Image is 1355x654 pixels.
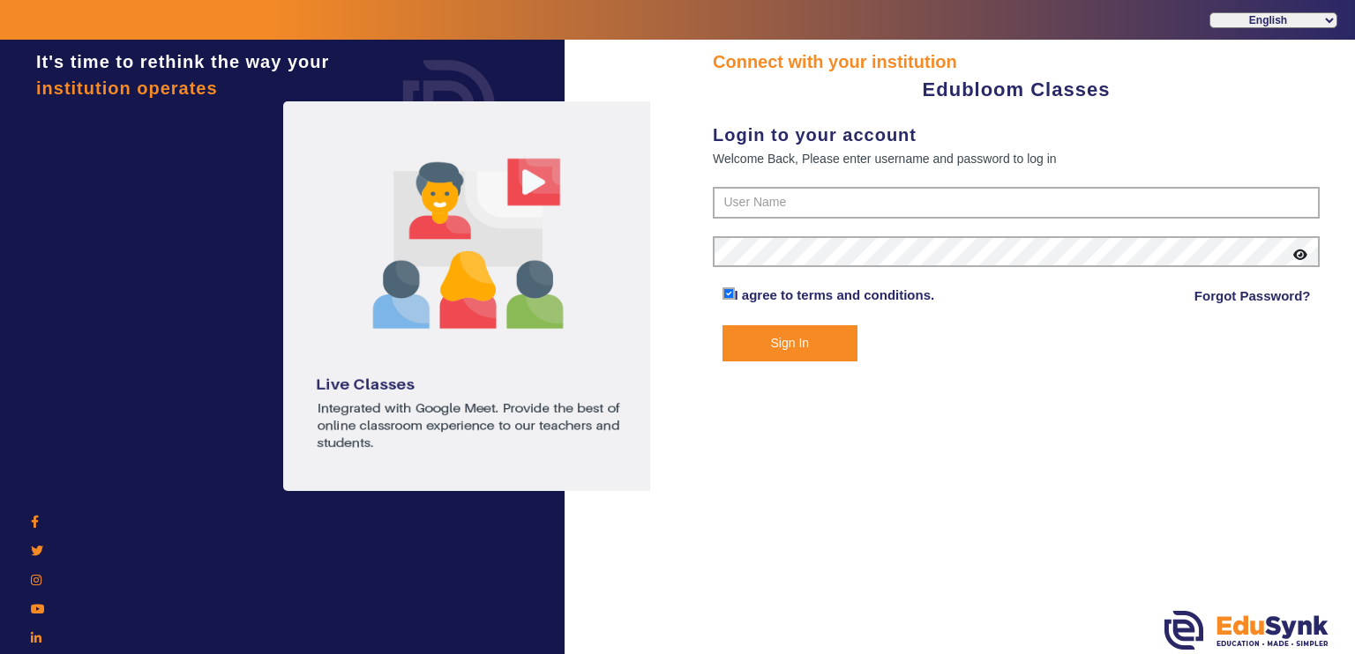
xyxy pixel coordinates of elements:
div: Connect with your institution [713,48,1320,75]
input: User Name [713,187,1320,219]
a: I agree to terms and conditions. [735,287,935,302]
a: Forgot Password? [1194,286,1311,307]
div: Login to your account [713,122,1320,148]
span: institution operates [36,78,218,98]
button: Sign In [722,325,858,361]
div: Welcome Back, Please enter username and password to log in [713,148,1320,169]
div: Edubloom Classes [713,75,1320,104]
img: edusynk.png [1164,611,1329,650]
img: login1.png [283,101,654,491]
img: login.png [383,40,515,172]
span: It's time to rethink the way your [36,52,329,71]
